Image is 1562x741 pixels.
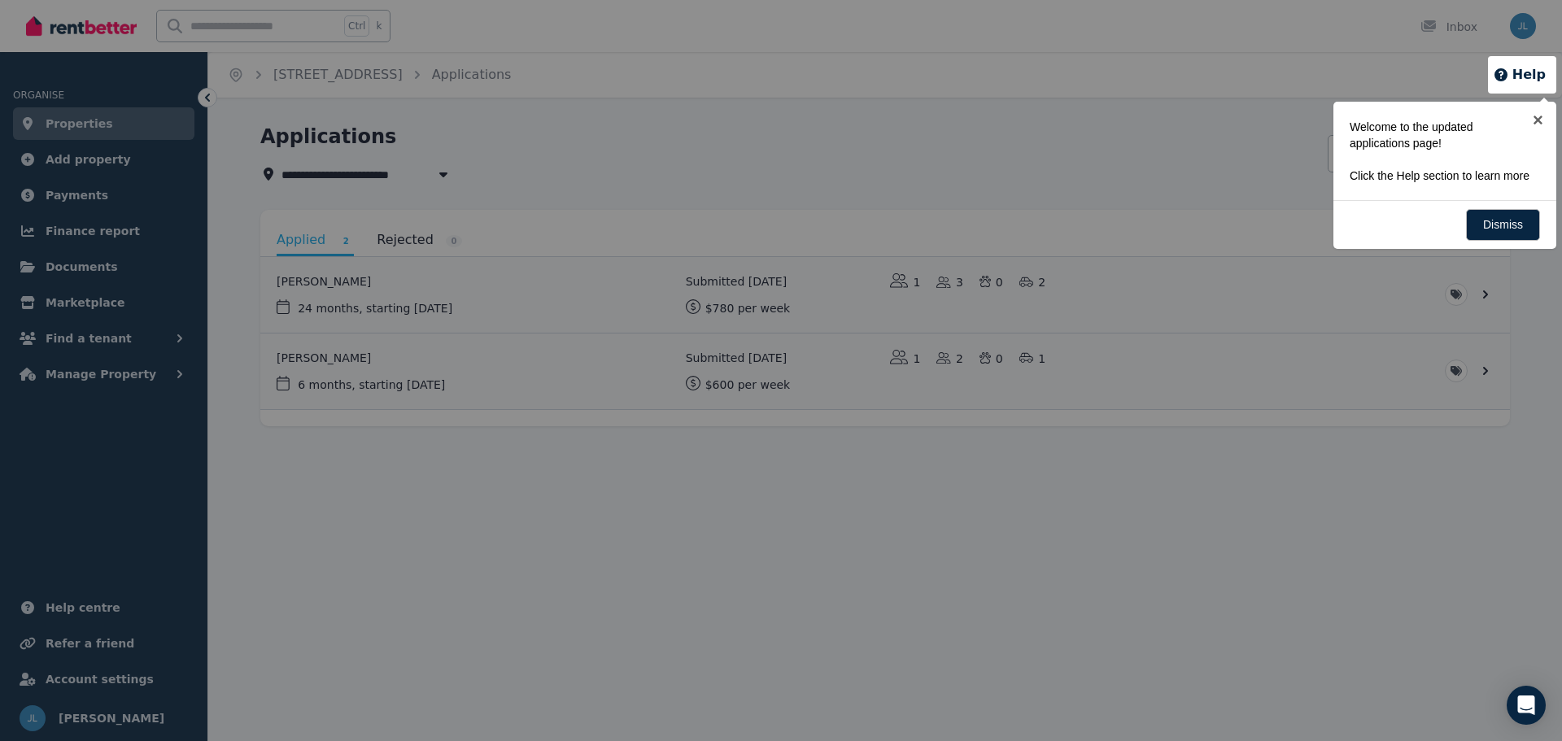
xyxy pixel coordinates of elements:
a: × [1520,102,1556,138]
div: Open Intercom Messenger [1507,686,1546,725]
a: Dismiss [1466,209,1540,241]
p: Welcome to the updated applications page! [1350,119,1530,151]
button: Help [1493,65,1546,85]
p: Click the Help section to learn more [1350,168,1530,184]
